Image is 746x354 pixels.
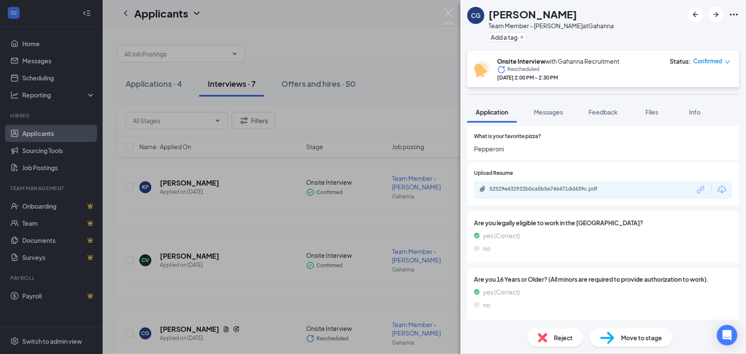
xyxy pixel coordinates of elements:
span: Application [476,108,508,116]
div: Open Intercom Messenger [717,325,737,345]
span: Pepperoni [474,144,732,153]
div: [DATE] 2:00 PM - 2:30 PM [497,74,619,81]
span: yes (Correct) [483,231,520,240]
span: Are you 16 Years or Older? (All minors are required to provide authorization to work). [474,274,732,284]
span: Info [689,108,701,116]
button: ArrowLeftNew [688,7,703,22]
span: down [725,59,731,65]
span: no [483,300,490,310]
button: PlusAdd a tag [489,32,527,41]
span: Feedback [589,108,618,116]
a: Paperclip52529e432932b0ca5b5e746471dd439c.pdf [479,186,618,194]
div: 52529e432932b0ca5b5e746471dd439c.pdf [489,186,609,192]
span: Reject [554,333,573,342]
span: Move to stage [621,333,662,342]
svg: Ellipses [729,9,739,20]
h1: [PERSON_NAME] [489,7,577,21]
div: with Gahanna Recruitment [497,57,619,65]
span: Are you legally eligible to work in the [GEOGRAPHIC_DATA]? [474,218,732,227]
span: Confirmed [693,57,722,65]
svg: Loading [497,65,506,74]
span: no [483,244,490,253]
svg: ArrowLeftNew [690,9,701,20]
div: Team Member - [PERSON_NAME] at Gahanna [489,21,614,30]
b: Onsite Interview [497,57,545,65]
svg: Paperclip [479,186,486,192]
div: CG [471,11,481,20]
span: Files [646,108,658,116]
span: Rescheduled [507,65,540,74]
svg: Link [696,184,707,195]
div: Status : [670,57,691,65]
svg: Plus [519,35,525,40]
button: ArrowRight [708,7,724,22]
svg: ArrowRight [711,9,721,20]
span: yes (Correct) [483,287,520,297]
span: Messages [534,108,563,116]
span: Upload Resume [474,169,513,177]
svg: Download [717,185,727,195]
span: What is your favorite pizza? [474,133,541,141]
